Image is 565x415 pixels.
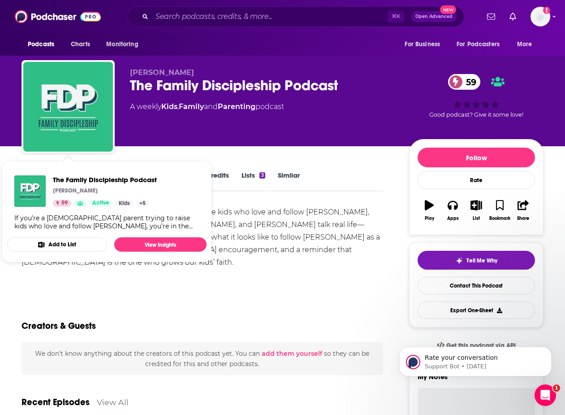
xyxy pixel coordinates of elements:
span: We don't know anything about the creators of this podcast yet . You can so they can be credited f... [35,349,369,367]
button: List [465,194,488,227]
button: Export One-Sheet [418,301,535,319]
iframe: Intercom notifications message [386,328,565,391]
span: For Podcasters [457,38,500,51]
span: Active [92,199,109,208]
span: 1 [553,384,560,392]
img: The Family Discipleship Podcast [23,62,113,152]
div: 3 [259,172,265,179]
div: Bookmark [489,216,510,221]
a: Contact This Podcast [418,277,535,294]
div: Apps [447,216,459,221]
a: Credits [206,171,229,192]
button: Add to List [7,237,107,252]
svg: Add a profile image [543,7,550,14]
a: 59 [448,74,481,90]
button: Apps [441,194,464,227]
div: Rate [418,171,535,189]
span: Charts [71,38,90,51]
div: List [473,216,480,221]
span: Monitoring [106,38,138,51]
button: open menu [398,36,451,53]
a: The Family Discipleship Podcast [53,175,157,184]
button: add them yourself [262,350,322,357]
a: 59 [53,200,71,207]
a: Kids [115,200,134,207]
span: , [177,102,179,111]
input: Search podcasts, credits, & more... [152,9,388,24]
button: Show profile menu [530,7,550,26]
button: Share [512,194,535,227]
button: open menu [451,36,513,53]
iframe: Intercom live chat [535,384,556,406]
span: [PERSON_NAME] [130,68,194,77]
button: Bookmark [488,194,511,227]
span: Podcasts [28,38,54,51]
a: View Insights [114,237,207,252]
span: ⌘ K [388,11,404,22]
a: Lists3 [242,171,265,192]
p: [PERSON_NAME] [53,187,98,194]
span: Logged in as shcarlos [530,7,550,26]
img: The Family Discipleship Podcast [14,175,46,207]
a: Parenting [218,102,255,111]
div: If you’re a [DEMOGRAPHIC_DATA] parent trying to raise kids who love and follow [PERSON_NAME], you... [14,214,199,230]
a: Show notifications dropdown [506,9,520,24]
span: Tell Me Why [466,257,497,264]
a: Similar [278,171,300,192]
span: 59 [457,74,481,90]
div: Share [517,216,529,221]
a: View All [97,398,129,407]
button: Play [418,194,441,227]
button: Follow [418,148,535,167]
span: More [517,38,532,51]
a: +5 [136,200,149,207]
button: Open AdvancedNew [411,11,457,22]
button: open menu [22,36,66,53]
span: For Business [405,38,440,51]
img: tell me why sparkle [456,257,463,264]
div: 59Good podcast? Give it some love! [409,68,543,124]
span: and [204,102,218,111]
button: open menu [100,36,150,53]
a: Kids [161,102,177,111]
a: Charts [65,36,95,53]
span: 59 [61,199,68,208]
button: open menu [511,36,543,53]
a: Family [179,102,204,111]
div: A weekly podcast [130,101,284,112]
img: User Profile [530,7,550,26]
span: Open Advanced [415,14,453,19]
span: New [440,5,456,14]
div: Search podcasts, credits, & more... [127,6,464,27]
a: Show notifications dropdown [483,9,499,24]
h2: Creators & Guests [22,320,96,332]
a: Recent Episodes [22,397,90,408]
button: tell me why sparkleTell Me Why [418,251,535,270]
a: Active [89,200,113,207]
img: Podchaser - Follow, Share and Rate Podcasts [15,8,101,25]
span: Good podcast? Give it some love! [429,111,523,118]
div: Play [425,216,434,221]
